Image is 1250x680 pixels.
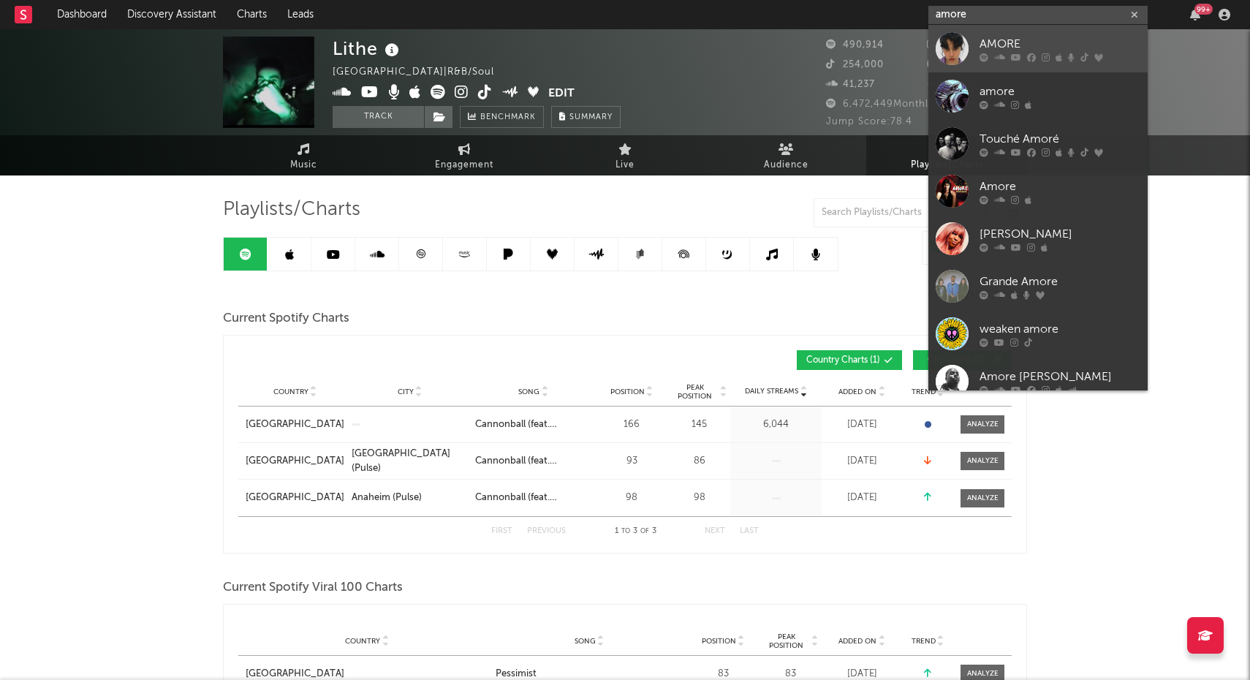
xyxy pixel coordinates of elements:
div: weaken amore [980,320,1140,338]
div: 6,044 [734,418,818,432]
span: of [640,528,649,534]
span: to [621,528,630,534]
span: 254,000 [826,60,884,69]
span: Music [290,156,317,174]
a: Anaheim (Pulse) [352,491,468,505]
span: Live [615,156,635,174]
a: [PERSON_NAME] [928,215,1148,262]
div: 93 [599,454,664,469]
div: Amore [980,178,1140,195]
span: Position [702,637,736,646]
span: 477,000 [927,60,985,69]
div: 86 [672,454,727,469]
a: Benchmark [460,106,544,128]
span: Daily Streams [745,386,798,397]
a: Audience [705,135,866,175]
div: Anaheim (Pulse) [352,491,422,505]
a: weaken amore [928,310,1148,358]
span: Jump Score: 78.4 [826,117,912,126]
div: Grande Amore [980,273,1140,290]
span: Trend [912,637,936,646]
a: Engagement [384,135,545,175]
a: [GEOGRAPHIC_DATA] (Pulse) [352,447,468,475]
span: Summary [569,113,613,121]
a: Live [545,135,705,175]
button: Edit [548,85,575,103]
button: Track [333,106,424,128]
button: Previous [527,527,566,535]
a: Playlists/Charts [866,135,1027,175]
input: Search Playlists/Charts [814,198,996,227]
a: Amore [PERSON_NAME] [928,358,1148,405]
span: Current Spotify Viral 100 Charts [223,579,403,597]
span: 6,472,449 Monthly Listeners [826,99,982,109]
div: 99 + [1194,4,1213,15]
span: Playlists/Charts [911,156,983,174]
a: [GEOGRAPHIC_DATA] [246,418,344,432]
div: 145 [672,418,727,432]
div: 166 [599,418,664,432]
button: Last [740,527,759,535]
span: Trend [912,388,936,396]
span: Added On [838,637,876,646]
div: [DATE] [825,454,898,469]
span: 257,257 [927,40,982,50]
a: Cannonball (feat. [PERSON_NAME]) [475,454,591,469]
button: City Charts(2) [913,350,1012,370]
span: Engagement [435,156,493,174]
div: AMORE [980,35,1140,53]
div: Lithe [333,37,403,61]
span: Song [575,637,596,646]
span: City Charts ( 2 ) [923,356,990,365]
div: 98 [672,491,727,505]
a: AMORE [928,25,1148,72]
a: Grande Amore [928,262,1148,310]
a: amore [928,72,1148,120]
a: Amore [928,167,1148,215]
span: 30,408 [927,80,979,89]
span: Current Spotify Charts [223,310,349,328]
div: [DATE] [825,418,898,432]
a: Cannonball (feat. [PERSON_NAME]) [475,491,591,505]
span: Peak Position [672,383,718,401]
button: Next [705,527,725,535]
span: Peak Position [763,632,809,650]
span: Added On [838,388,876,396]
span: City [398,388,414,396]
div: [DATE] [825,491,898,505]
span: Position [610,388,645,396]
div: 1 3 3 [595,523,675,540]
div: amore [980,83,1140,100]
span: Country [345,637,380,646]
span: Benchmark [480,109,536,126]
span: Audience [764,156,808,174]
a: [GEOGRAPHIC_DATA] [246,454,344,469]
a: Cannonball (feat. [PERSON_NAME]) [475,418,591,432]
span: Country [273,388,308,396]
div: 98 [599,491,664,505]
button: First [491,527,512,535]
div: [GEOGRAPHIC_DATA] | R&B/Soul [333,64,511,81]
div: Touché Amoré [980,130,1140,148]
a: Music [223,135,384,175]
a: Touché Amoré [928,120,1148,167]
button: 99+ [1190,9,1200,20]
button: Country Charts(1) [797,350,902,370]
button: Summary [551,106,621,128]
span: 490,914 [826,40,884,50]
span: Playlists/Charts [223,201,360,219]
span: 41,237 [826,80,875,89]
span: Song [518,388,539,396]
div: Amore [PERSON_NAME] [980,368,1140,385]
a: [GEOGRAPHIC_DATA] [246,491,344,505]
div: [PERSON_NAME] [980,225,1140,243]
span: Country Charts ( 1 ) [806,356,880,365]
input: Search for artists [928,6,1148,24]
